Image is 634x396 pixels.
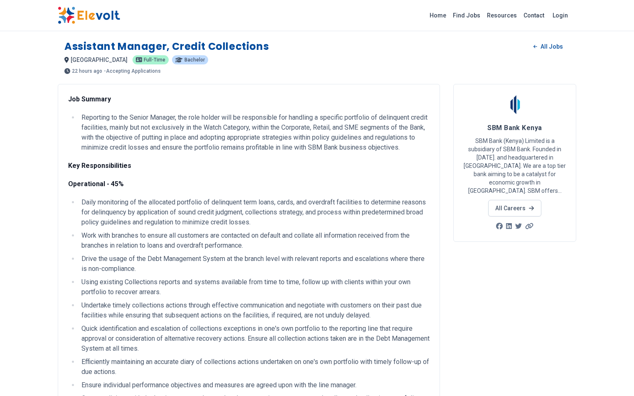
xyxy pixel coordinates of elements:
[79,231,430,251] li: Work with branches to ensure all customers are contacted on default and collate all information r...
[79,113,430,152] li: Reporting to the Senior Manager, the role holder will be responsible for handling a specific port...
[548,7,573,24] a: Login
[68,95,111,103] strong: Job Summary
[484,9,520,22] a: Resources
[79,324,430,354] li: Quick identification and escalation of collections exceptions in one's own portfolio to the repor...
[487,124,542,132] span: SBM Bank Kenya
[79,277,430,297] li: Using existing Collections reports and systems available from time to time, follow up with client...
[488,200,541,216] a: All Careers
[71,57,128,63] span: [GEOGRAPHIC_DATA]
[520,9,548,22] a: Contact
[104,69,161,74] p: - Accepting Applications
[68,162,131,170] strong: Key Responsibilities
[72,69,102,74] span: 22 hours ago
[527,40,570,53] a: All Jobs
[144,57,165,62] span: Full-time
[184,57,205,62] span: Bachelor
[79,300,430,320] li: Undertake timely collections actions through effective communication and negotiate with customers...
[79,357,430,377] li: Efficiently maintaining an accurate diary of collections actions undertaken on one's own portfoli...
[79,197,430,227] li: Daily monitoring of the allocated portfolio of delinquent term loans, cards, and overdraft facili...
[426,9,450,22] a: Home
[79,254,430,274] li: Drive the usage of the Debt Management System at the branch level with relevant reports and escal...
[450,9,484,22] a: Find Jobs
[504,94,525,115] img: SBM Bank Kenya
[58,7,120,24] img: Elevolt
[64,40,269,53] h1: Assistant Manager, Credit Collections
[464,137,566,195] p: SBM Bank (Kenya) Limited is a subsidiary of SBM Bank. Founded in [DATE]. and headquartered in [GE...
[79,380,430,390] li: Ensure individual performance objectives and measures are agreed upon with the line manager.
[453,252,602,368] iframe: Advertisement
[68,180,124,188] strong: Operational - 45%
